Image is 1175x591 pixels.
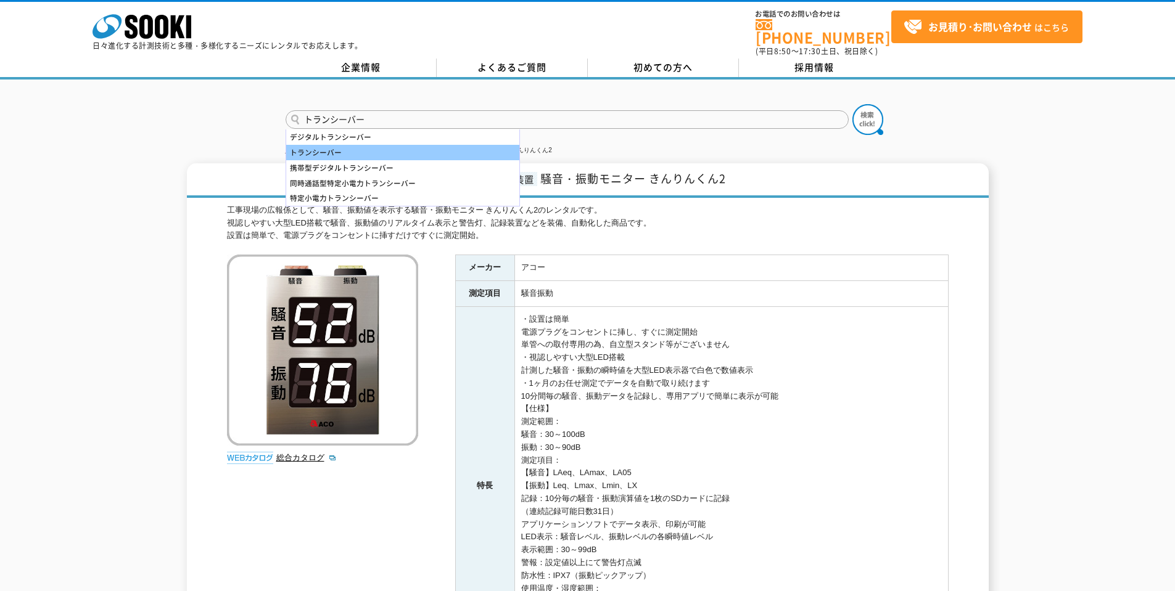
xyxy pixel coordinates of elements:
strong: お見積り･お問い合わせ [928,19,1032,34]
span: 騒音・振動モニター きんりんくん2 [540,170,726,187]
img: 騒音・振動モニター きんりんくん2 [227,255,418,446]
div: 特定小電力トランシーバー [286,190,519,206]
th: 測定項目 [455,281,514,307]
a: 企業情報 [286,59,437,77]
div: トランシーバー [286,145,519,160]
div: 工事現場の広報係として、騒音、振動値を表示する騒音・振動モニター きんりんくん2のレンタルです。 視認しやすい大型LED搭載で騒音、振動値のリアルタイム表示と警告灯、記録装置などを装備、自動化し... [227,204,949,242]
td: アコー [514,255,948,281]
span: 8:50 [774,46,791,57]
input: 商品名、型式、NETIS番号を入力してください [286,110,849,129]
a: お見積り･お問い合わせはこちら [891,10,1082,43]
img: webカタログ [227,452,273,464]
span: 初めての方へ [633,60,693,74]
p: 日々進化する計測技術と多種・多様化するニーズにレンタルでお応えします。 [93,42,363,49]
td: 騒音振動 [514,281,948,307]
a: [PHONE_NUMBER] [756,19,891,44]
span: お電話でのお問い合わせは [756,10,891,18]
img: btn_search.png [852,104,883,135]
li: 騒音・振動モニター きんりんくん2 [445,144,552,157]
div: デジタルトランシーバー [286,129,519,145]
a: 総合カタログ [276,453,337,462]
a: よくあるご質問 [437,59,588,77]
span: はこちら [904,18,1069,36]
a: 初めての方へ [588,59,739,77]
div: 携帯型デジタルトランシーバー [286,160,519,176]
th: メーカー [455,255,514,281]
div: 同時通話型特定小電力トランシーバー [286,176,519,191]
span: (平日 ～ 土日、祝日除く) [756,46,878,57]
a: 採用情報 [739,59,890,77]
span: 17:30 [799,46,821,57]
